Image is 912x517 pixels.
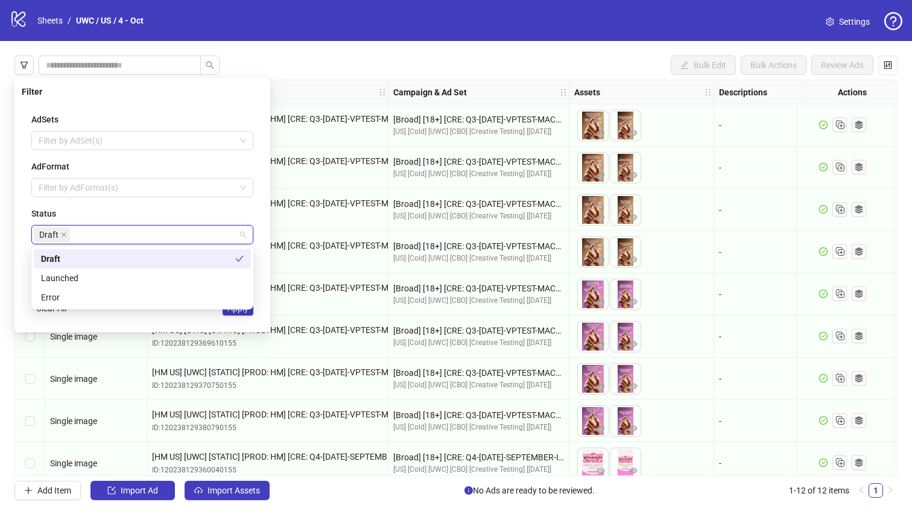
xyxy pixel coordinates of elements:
[719,416,721,426] span: -
[834,118,846,130] svg: Duplicate
[597,382,605,390] span: eye
[152,154,383,168] span: [HM US] [UWC] [STATIC] [PROD: HM] [CRE: Q3-[DATE]-VPTEST-MACRO-NOW-AVAILABLE-WEIGHT-CAPSULE-HERO-...
[819,458,828,467] span: check-circle
[61,232,67,238] span: close
[597,424,605,433] span: eye
[834,414,846,426] svg: Duplicate
[719,86,767,99] strong: Descriptions
[834,456,846,468] svg: Duplicate
[121,486,158,495] span: Import Ad
[50,332,97,341] span: Single image
[719,205,721,215] span: -
[629,424,638,433] span: eye
[24,486,33,495] span: plus
[235,255,244,263] span: check
[152,239,383,252] span: [HM US] [UWC] [STATIC] [PROD: HM] [CRE: Q3-[DATE]-VPTEST-MACRO-NOW-AVAILABLE-WEIGHT-CAPSULE-HERO-...
[15,400,45,442] div: Select row 8
[884,12,902,30] span: question-circle
[393,379,564,391] div: [US] [Cold] [UWC] [CBO] [Creative Testing] [[DATE]]
[626,295,641,309] button: Preview
[464,484,595,497] span: No Ads are ready to be reviewed.
[594,337,608,352] button: Preview
[594,295,608,309] button: Preview
[626,422,641,436] button: Preview
[14,481,81,500] button: Add Item
[50,374,97,384] span: Single image
[834,329,846,341] svg: Duplicate
[393,366,564,379] div: [Broad] [18+] [CRE: Q3-[DATE]-VPTEST-MACRO-NOW-AVAILABLE-WEIGHT-CAPSULE-HERO-UWC-UWLS-MH-2] [[DATE]]
[37,486,71,495] span: Add Item
[629,255,638,264] span: eye
[594,126,608,141] button: Preview
[597,297,605,306] span: eye
[711,80,714,104] div: Resize Assets column
[789,483,849,498] li: 1-12 of 12 items
[819,290,828,298] span: check-circle
[31,160,253,173] div: AdFormat
[594,379,608,394] button: Preview
[152,338,383,349] div: ID: 120238129369610155
[819,163,828,171] span: check-circle
[393,239,564,253] div: [Broad] [18+] [CRE: Q3-[DATE]-VPTEST-MACRO-NOW-AVAILABLE-WEIGHT-CAPSULE-HERO-UWC-UWLS-MH] [[DATE]]
[152,465,383,476] div: ID: 120238129360040155
[626,464,641,478] button: Preview
[819,416,828,425] span: check-circle
[393,253,564,264] div: [US] [Cold] [UWC] [CBO] [Creative Testing] [[DATE]]
[385,80,388,104] div: Resize Ad Name column
[387,88,395,97] span: holder
[629,171,638,179] span: eye
[834,372,846,384] svg: Duplicate
[152,323,383,337] span: [HM US] [UWC] [STATIC] [PROD: HM] [CRE: Q3-[DATE]-VPTEST-MACRO-NOW-AVAILABLE-WEIGHT-CAPSULE-HERO-...
[152,380,383,392] div: ID: 120238129370750155
[152,450,383,463] span: [HM US] [UWC] [STATIC] [PROD: HM] [CRE: Q4-[DATE]-SEPTEMBER-IN-EVERY-CAPSULE-WEIGHT-HERO-CAPSULE-...
[15,358,45,400] div: Select row 7
[858,486,865,493] span: left
[855,458,863,467] svg: ad template
[855,247,863,256] svg: ad template
[578,153,608,183] img: Asset 1
[566,80,569,104] div: Resize Campaign & Ad Set column
[626,168,641,183] button: Preview
[597,340,605,348] span: eye
[378,88,387,97] span: holder
[826,17,834,26] span: setting
[393,324,564,337] div: [Broad] [18+] [CRE: Q3-[DATE]-VPTEST-MACRO-NOW-AVAILABLE-WEIGHT-CAPSULE-HERO-UWC-UWLS-MH-2] [[DATE]]
[629,382,638,390] span: eye
[393,464,564,475] div: [US] [Cold] [UWC] [CBO] [Creative Testing] [[DATE]]
[34,268,251,288] div: Launched
[834,287,846,299] svg: Duplicate
[393,86,467,99] strong: Campaign & Ad Set
[719,290,721,299] span: -
[578,110,608,141] img: Asset 1
[610,322,641,352] img: Asset 2
[819,332,828,340] span: check-circle
[819,121,828,129] span: check-circle
[464,486,473,495] span: info-circle
[206,61,214,69] span: search
[597,128,605,137] span: eye
[594,168,608,183] button: Preview
[629,466,638,475] span: eye
[719,121,721,130] span: -
[31,207,253,220] div: Status
[594,464,608,478] button: Preview
[578,279,608,309] img: Asset 1
[578,322,608,352] img: Asset 1
[855,121,863,129] svg: ad template
[39,228,59,241] span: Draft
[834,160,846,173] svg: Duplicate
[834,245,846,257] svg: Duplicate
[597,255,605,264] span: eye
[594,253,608,267] button: Preview
[578,406,608,436] img: Asset 1
[855,332,863,340] svg: ad template
[610,110,641,141] img: Asset 2
[719,374,721,384] span: -
[22,85,263,98] div: Filter
[35,14,65,27] a: Sheets
[884,61,892,69] span: control
[574,86,600,99] strong: Assets
[610,279,641,309] img: Asset 2
[152,422,383,434] div: ID: 120238129380790155
[704,88,712,97] span: holder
